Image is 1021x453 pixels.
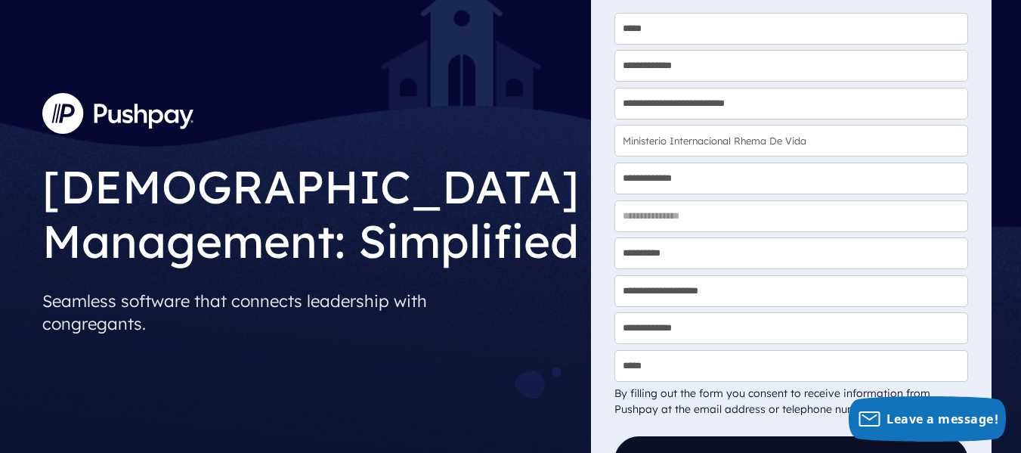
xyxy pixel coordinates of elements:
[614,125,968,157] input: Church Name
[42,284,579,341] p: Seamless software that connects leadership with congregants.
[614,386,968,417] div: By filling out the form you consent to receive information from Pushpay at the email address or t...
[42,147,579,272] h1: [DEMOGRAPHIC_DATA] Management: Simplified
[849,396,1006,442] button: Leave a message!
[886,411,998,427] span: Leave a message!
